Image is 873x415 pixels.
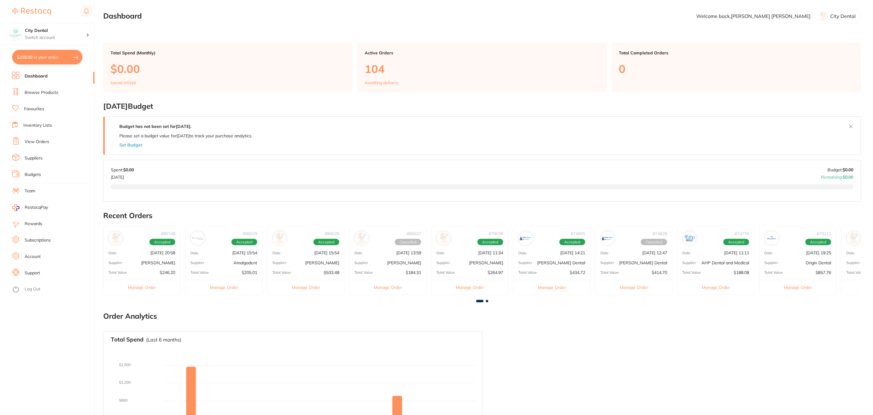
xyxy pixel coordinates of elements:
p: Date [682,251,691,255]
a: View Orders [25,139,49,145]
p: Total Value [108,270,127,275]
p: Amalgadent [234,260,257,265]
button: Manage Order [186,280,262,295]
span: Accepted [723,239,749,245]
p: $0.00 [111,63,345,75]
strong: $0.00 [843,167,853,173]
p: # 86627 [407,231,421,236]
p: Supplier [272,261,286,265]
p: Date [354,251,363,255]
p: Total Value [436,270,455,275]
a: Active Orders104Awaiting delivery [357,43,607,92]
p: Date [190,251,199,255]
img: Adam Dental [356,232,367,244]
strong: $0.00 [843,174,853,180]
button: Log Out [12,285,93,294]
p: [DATE] 11:11 [724,250,749,255]
p: Date [108,251,117,255]
p: Awaiting delivery [365,80,398,85]
p: spend in Sept [111,80,136,85]
button: Manage Order [595,280,672,295]
p: [DATE] 20:58 [150,250,175,255]
p: Date [518,251,527,255]
p: Supplier [108,261,122,265]
p: Date [272,251,281,255]
h2: Order Analytics [103,312,861,321]
button: Manage Order [268,280,344,295]
p: [PERSON_NAME] Dental [537,260,585,265]
img: Erskine Dental [520,232,531,244]
span: Cancelled [395,239,421,245]
img: Henry Schein Halas [274,232,285,244]
a: Browse Products [25,90,58,96]
p: $264.97 [488,270,503,275]
span: Accepted [477,239,503,245]
a: Budgets [25,172,41,178]
p: Spent: [111,167,134,172]
span: Accepted [149,239,175,245]
h2: [DATE] Budget [103,102,861,111]
a: Restocq Logo [12,5,51,19]
p: Supplier [354,261,368,265]
img: RestocqPay [12,204,19,211]
p: [PERSON_NAME] [469,260,503,265]
p: Date [600,251,609,255]
h4: City Dental [25,28,86,34]
p: (Last 6 months) [146,337,181,342]
p: $205.01 [242,270,257,275]
img: Amalgadent [192,232,203,244]
a: Favourites [24,106,44,112]
p: Origin Dental [806,260,831,265]
p: Supplier [682,261,696,265]
button: Manage Order [350,280,426,295]
img: Restocq Logo [12,8,51,15]
p: # 73112 [817,231,831,236]
p: Total Value [764,270,783,275]
p: Date [764,251,772,255]
p: # 86629 [243,231,257,236]
p: [PERSON_NAME] Dental [619,260,667,265]
p: [PERSON_NAME] [387,260,421,265]
span: Cancelled [641,239,667,245]
a: Support [25,270,40,276]
span: Accepted [805,239,831,245]
p: Total Value [354,270,373,275]
p: Date [436,251,445,255]
p: $434.72 [570,270,585,275]
p: [DATE] 11:34 [478,250,503,255]
p: [DATE] 15:54 [314,250,339,255]
p: Supplier [190,261,204,265]
span: Accepted [313,239,339,245]
p: Total Value [682,270,701,275]
img: Erskine Dental [602,232,613,244]
p: [DATE] 15:54 [232,250,257,255]
img: Origin Dental [766,232,777,244]
p: [DATE] [111,172,134,180]
a: Inventory Lists [23,122,52,129]
p: [DATE] 12:47 [642,250,667,255]
img: AHP Dental and Medical [684,232,695,244]
a: Total Completed Orders0 [612,43,861,92]
p: # 86748 [161,231,175,236]
p: # 86628 [325,231,339,236]
button: Manage Order [431,280,508,295]
p: $857.76 [816,270,831,275]
p: 104 [365,63,599,75]
p: Supplier [846,261,860,265]
img: City Dental [9,28,22,40]
a: Rewards [25,221,42,227]
strong: Budget has not been set for [DATE] . [119,124,191,129]
p: # 79636 [489,231,503,236]
a: Dashboard [25,73,48,79]
p: [PERSON_NAME] [305,260,339,265]
button: Manage Order [677,280,754,295]
h3: Total Spend [111,336,144,343]
button: Manage Order [104,280,180,295]
span: RestocqPay [25,204,48,211]
a: Account [25,254,41,260]
p: # 74928 [653,231,667,236]
p: Remaining: [821,172,853,180]
img: Henry Schein Halas [848,232,859,244]
p: [DATE] 19:25 [806,250,831,255]
p: $414.70 [652,270,667,275]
